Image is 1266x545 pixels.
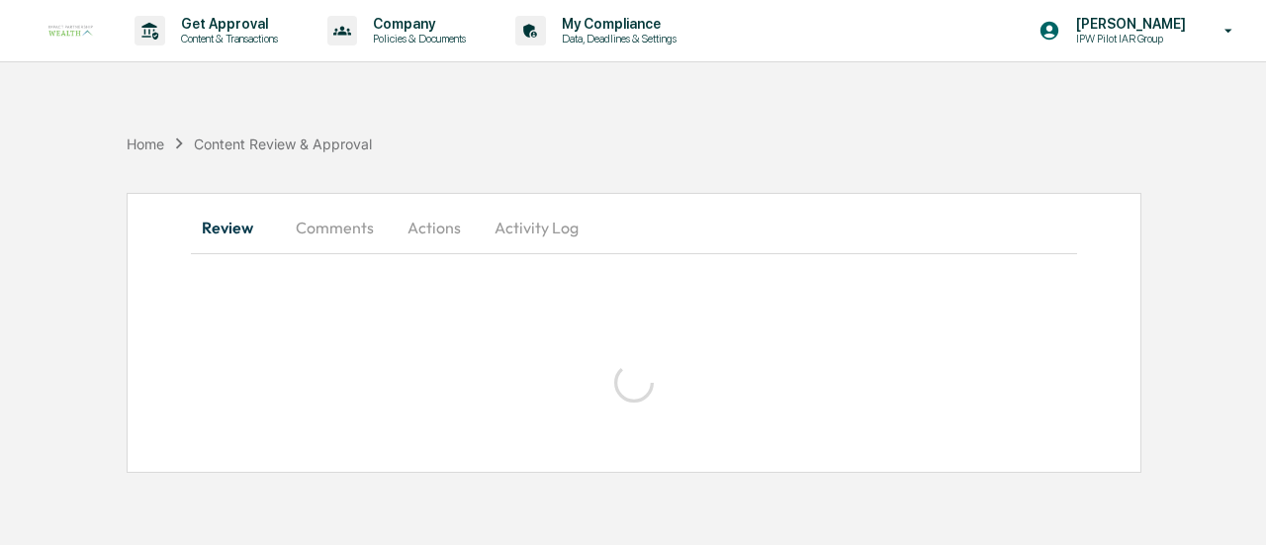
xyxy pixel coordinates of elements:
[546,16,686,32] p: My Compliance
[194,136,372,152] div: Content Review & Approval
[165,32,288,45] p: Content & Transactions
[191,204,1077,251] div: secondary tabs example
[127,136,164,152] div: Home
[357,32,476,45] p: Policies & Documents
[479,204,594,251] button: Activity Log
[390,204,479,251] button: Actions
[1060,32,1196,45] p: IPW Pilot IAR Group
[47,24,95,37] img: logo
[546,32,686,45] p: Data, Deadlines & Settings
[191,204,280,251] button: Review
[165,16,288,32] p: Get Approval
[280,204,390,251] button: Comments
[1060,16,1196,32] p: [PERSON_NAME]
[357,16,476,32] p: Company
